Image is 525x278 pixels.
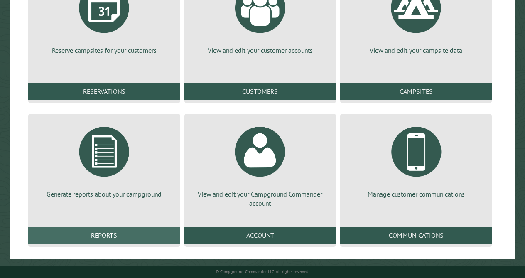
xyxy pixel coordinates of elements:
[350,46,482,55] p: View and edit your campsite data
[350,121,482,199] a: Manage customer communications
[194,46,326,55] p: View and edit your customer accounts
[28,83,180,100] a: Reservations
[38,189,170,199] p: Generate reports about your campground
[350,189,482,199] p: Manage customer communications
[194,121,326,208] a: View and edit your Campground Commander account
[340,227,492,244] a: Communications
[194,189,326,208] p: View and edit your Campground Commander account
[216,269,309,274] small: © Campground Commander LLC. All rights reserved.
[28,227,180,244] a: Reports
[38,46,170,55] p: Reserve campsites for your customers
[340,83,492,100] a: Campsites
[184,227,336,244] a: Account
[38,121,170,199] a: Generate reports about your campground
[184,83,336,100] a: Customers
